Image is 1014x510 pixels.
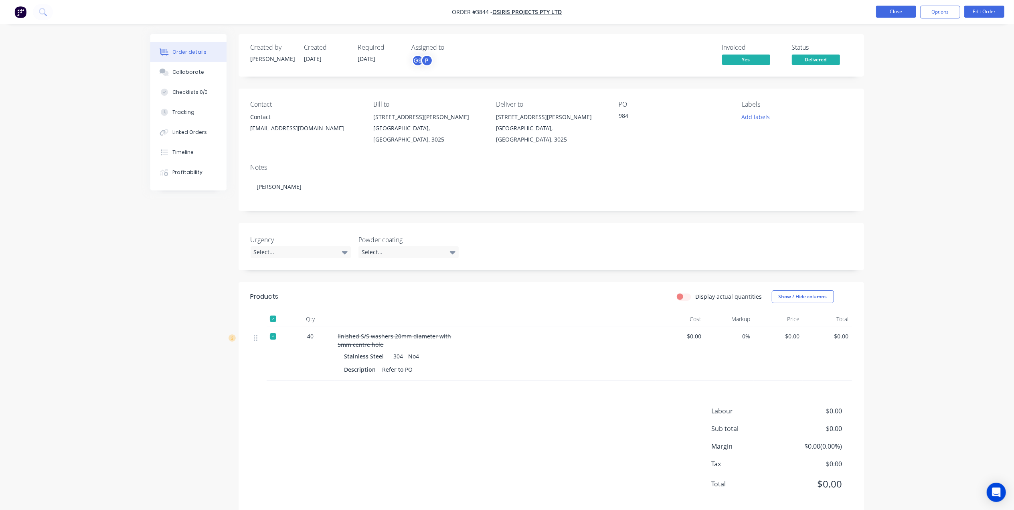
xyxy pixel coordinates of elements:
[358,55,376,63] span: [DATE]
[876,6,916,18] button: Close
[304,44,348,51] div: Created
[964,6,1004,18] button: Edit Order
[373,123,483,145] div: [GEOGRAPHIC_DATA], [GEOGRAPHIC_DATA], 3025
[251,44,295,51] div: Created by
[150,142,227,162] button: Timeline
[619,111,719,123] div: 984
[708,332,751,340] span: 0%
[722,55,770,65] span: Yes
[172,89,208,96] div: Checklists 0/0
[493,8,562,16] a: Osiris Projects Pty Ltd
[251,246,351,258] div: Select...
[772,290,834,303] button: Show / Hide columns
[251,123,360,134] div: [EMAIL_ADDRESS][DOMAIN_NAME]
[737,111,774,122] button: Add labels
[496,111,606,145] div: [STREET_ADDRESS][PERSON_NAME][GEOGRAPHIC_DATA], [GEOGRAPHIC_DATA], 3025
[696,292,762,301] label: Display actual quantities
[412,55,433,67] button: GSP
[358,44,402,51] div: Required
[251,55,295,63] div: [PERSON_NAME]
[806,332,849,340] span: $0.00
[304,55,322,63] span: [DATE]
[373,111,483,123] div: [STREET_ADDRESS][PERSON_NAME]
[712,459,783,469] span: Tax
[452,8,493,16] span: Order #3844 -
[150,82,227,102] button: Checklists 0/0
[358,246,459,258] div: Select...
[792,55,840,67] button: Delivered
[783,459,842,469] span: $0.00
[412,55,424,67] div: GS
[338,332,451,348] span: linished S/S washers 20mm diameter with 5mm centre hole
[287,311,335,327] div: Qty
[172,49,206,56] div: Order details
[150,42,227,62] button: Order details
[358,235,459,245] label: Powder coating
[172,69,204,76] div: Collaborate
[496,123,606,145] div: [GEOGRAPHIC_DATA], [GEOGRAPHIC_DATA], 3025
[754,311,803,327] div: Price
[421,55,433,67] div: P
[150,62,227,82] button: Collaborate
[391,350,419,362] div: 304 - No4
[792,44,852,51] div: Status
[783,424,842,433] span: $0.00
[803,311,852,327] div: Total
[656,311,705,327] div: Cost
[150,102,227,122] button: Tracking
[373,111,483,145] div: [STREET_ADDRESS][PERSON_NAME][GEOGRAPHIC_DATA], [GEOGRAPHIC_DATA], 3025
[150,162,227,182] button: Profitability
[722,44,782,51] div: Invoiced
[712,424,783,433] span: Sub total
[496,111,606,123] div: [STREET_ADDRESS][PERSON_NAME]
[14,6,26,18] img: Factory
[496,101,606,108] div: Deliver to
[172,129,207,136] div: Linked Orders
[251,111,360,137] div: Contact[EMAIL_ADDRESS][DOMAIN_NAME]
[344,364,379,375] div: Description
[712,406,783,416] span: Labour
[251,111,360,123] div: Contact
[251,235,351,245] label: Urgency
[619,101,729,108] div: PO
[757,332,800,340] span: $0.00
[920,6,960,18] button: Options
[379,364,416,375] div: Refer to PO
[659,332,702,340] span: $0.00
[742,101,852,108] div: Labels
[712,479,783,489] span: Total
[251,292,279,302] div: Products
[373,101,483,108] div: Bill to
[150,122,227,142] button: Linked Orders
[172,169,202,176] div: Profitability
[308,332,314,340] span: 40
[704,311,754,327] div: Markup
[251,101,360,108] div: Contact
[172,109,194,116] div: Tracking
[783,477,842,491] span: $0.00
[792,55,840,65] span: Delivered
[251,164,852,171] div: Notes
[344,350,387,362] div: Stainless Steel
[712,441,783,451] span: Margin
[412,44,492,51] div: Assigned to
[987,483,1006,502] div: Open Intercom Messenger
[783,406,842,416] span: $0.00
[251,174,852,199] div: [PERSON_NAME]
[172,149,194,156] div: Timeline
[783,441,842,451] span: $0.00 ( 0.00 %)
